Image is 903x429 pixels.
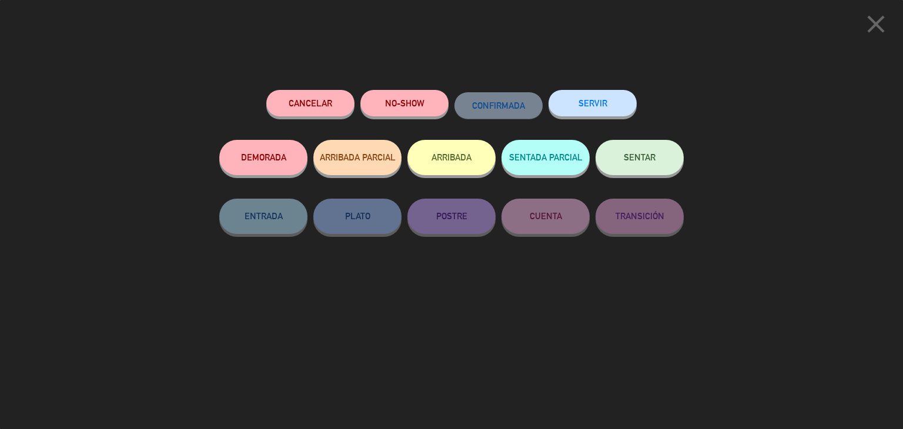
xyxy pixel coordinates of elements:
button: SENTADA PARCIAL [501,140,590,175]
button: CUENTA [501,199,590,234]
span: ARRIBADA PARCIAL [320,152,396,162]
span: CONFIRMADA [472,100,525,110]
button: ARRIBADA [407,140,496,175]
button: ENTRADA [219,199,307,234]
i: close [861,9,891,39]
button: DEMORADA [219,140,307,175]
button: close [858,9,894,43]
button: POSTRE [407,199,496,234]
button: SENTAR [596,140,684,175]
button: Cancelar [266,90,354,116]
button: NO-SHOW [360,90,449,116]
span: SENTAR [624,152,655,162]
button: ARRIBADA PARCIAL [313,140,402,175]
button: CONFIRMADA [454,92,543,119]
button: TRANSICIÓN [596,199,684,234]
button: PLATO [313,199,402,234]
button: SERVIR [549,90,637,116]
